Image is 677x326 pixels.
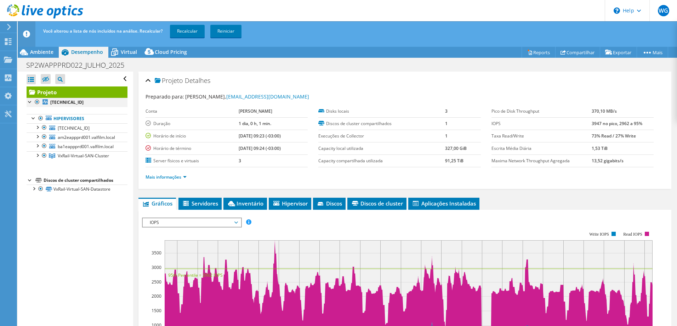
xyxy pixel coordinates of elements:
[210,25,241,38] a: Reiniciar
[318,108,445,115] label: Disks locais
[23,61,135,69] h1: SP2WAPPPRD022_JULHO_2025
[182,200,218,207] span: Servidores
[491,120,592,127] label: IOPS
[522,47,556,58] a: Reports
[152,293,161,299] text: 2000
[27,142,127,151] a: ba1eappprd001.valfilm.local
[146,93,184,100] label: Preparado para:
[227,200,263,207] span: Inventário
[445,108,448,114] b: 3
[146,145,239,152] label: Horário de término
[589,232,609,237] text: Write IOPS
[27,114,127,123] a: Hipervisores
[592,158,624,164] b: 13,52 gigabits/s
[239,133,281,139] b: [DATE] 09:23 (-03:00)
[58,125,90,131] span: [TECHNICAL_ID]
[491,145,592,152] label: Escrita Média Diária
[239,120,271,127] b: 1 dia, 0 h, 1 min.
[318,133,445,140] label: Execuções de Collector
[318,145,445,152] label: Capacity local utilizada
[146,120,239,127] label: Duração
[30,49,53,55] span: Ambiente
[592,108,617,114] b: 370,10 MB/s
[445,145,467,151] b: 327,00 GiB
[121,49,137,55] span: Virtual
[491,108,592,115] label: Pico de Disk Throughput
[146,174,187,180] a: Mais informações
[592,133,636,139] b: 73% Read / 27% Write
[592,120,642,127] b: 3947 no pico, 2962 a 95%
[27,151,127,161] a: VxRail-Virtual-SAN-Cluster
[614,7,620,14] svg: \n
[185,76,210,85] span: Detalhes
[226,93,309,100] a: [EMAIL_ADDRESS][DOMAIN_NAME]
[637,47,668,58] a: Mais
[155,77,183,84] span: Projeto
[27,98,127,107] a: [TECHNICAL_ID]
[142,200,172,207] span: Gráficos
[623,232,642,237] text: Read IOPS
[43,28,163,34] span: Você alterou a lista de nós incluídos na análise. Recalcular?
[155,49,187,55] span: Cloud Pricing
[445,158,463,164] b: 91,25 TiB
[58,144,114,150] span: ba1eappprd001.valfilm.local
[152,279,161,285] text: 2500
[152,308,161,314] text: 1500
[239,158,241,164] b: 3
[170,25,205,38] a: Recalcular
[44,176,127,185] div: Discos de cluster compartilhados
[272,200,308,207] span: Hipervisor
[27,133,127,142] a: am2eappprd001.valfilm.local
[445,133,448,139] b: 1
[152,264,161,270] text: 3000
[239,145,281,151] b: [DATE] 09:24 (-03:00)
[146,157,239,164] label: Server físicos e virtuais
[592,145,608,151] b: 1,53 TiB
[58,134,115,140] span: am2eappprd001.valfilm.local
[239,108,272,114] b: [PERSON_NAME]
[318,120,445,127] label: Discos de cluster compartilhados
[152,250,161,256] text: 3500
[317,200,342,207] span: Discos
[146,218,237,227] span: IOPS
[71,49,103,55] span: Desempenho
[318,157,445,164] label: Capacity compartilhada utilizada
[27,86,127,98] a: Projeto
[50,99,84,105] b: [TECHNICAL_ID]
[351,200,403,207] span: Discos de cluster
[491,157,592,164] label: Maxima Network Throughput Agregada
[658,5,669,16] span: WG
[445,120,448,127] b: 1
[185,93,309,100] span: [PERSON_NAME],
[412,200,476,207] span: Aplicações Instaladas
[146,108,239,115] label: Conta
[168,272,223,278] text: 95th Percentile = 2962 IOPS
[491,133,592,140] label: Taxa Read/Write
[600,47,637,58] a: Exportar
[58,153,109,159] span: VxRail-Virtual-SAN-Cluster
[555,47,600,58] a: Compartilhar
[27,185,127,194] a: VxRail-Virtual-SAN-Datastore
[146,133,239,140] label: Horário de início
[27,123,127,133] a: [TECHNICAL_ID]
